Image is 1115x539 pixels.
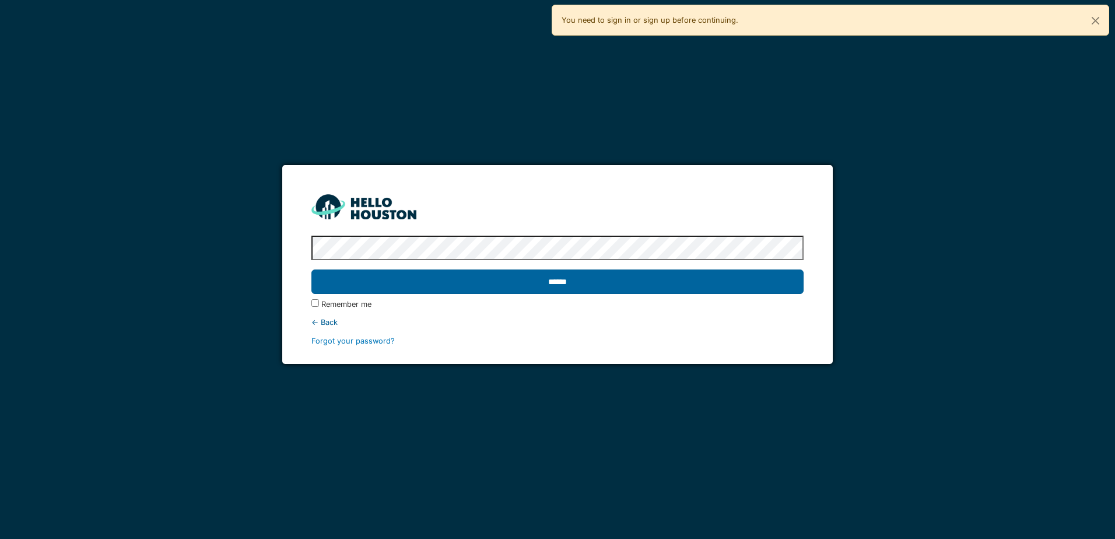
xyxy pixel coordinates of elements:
div: You need to sign in or sign up before continuing. [552,5,1109,36]
a: Forgot your password? [311,337,395,345]
label: Remember me [321,299,371,310]
img: HH_line-BYnF2_Hg.png [311,194,416,219]
div: ← Back [311,317,803,328]
button: Close [1082,5,1109,36]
